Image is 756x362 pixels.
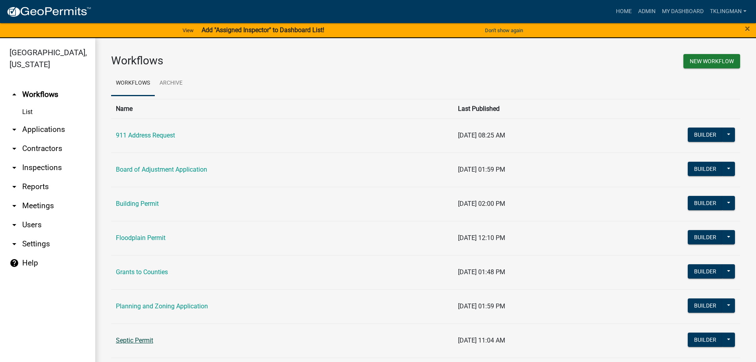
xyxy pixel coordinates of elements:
[458,132,505,139] span: [DATE] 08:25 AM
[116,268,168,276] a: Grants to Counties
[688,230,723,244] button: Builder
[635,4,659,19] a: Admin
[688,333,723,347] button: Builder
[202,26,324,34] strong: Add "Assigned Inspector" to Dashboard List!
[10,182,19,192] i: arrow_drop_down
[458,234,505,242] span: [DATE] 12:10 PM
[10,125,19,134] i: arrow_drop_down
[482,24,526,37] button: Don't show again
[111,99,453,118] th: Name
[10,201,19,211] i: arrow_drop_down
[745,24,750,33] button: Close
[10,258,19,268] i: help
[458,302,505,310] span: [DATE] 01:59 PM
[688,196,723,210] button: Builder
[116,200,159,207] a: Building Permit
[116,302,208,310] a: Planning and Zoning Application
[458,166,505,173] span: [DATE] 01:59 PM
[116,132,175,139] a: 911 Address Request
[688,162,723,176] button: Builder
[613,4,635,19] a: Home
[179,24,197,37] a: View
[458,268,505,276] span: [DATE] 01:48 PM
[111,54,420,68] h3: Workflows
[116,234,165,242] a: Floodplain Permit
[707,4,750,19] a: tklingman
[659,4,707,19] a: My Dashboard
[458,200,505,207] span: [DATE] 02:00 PM
[688,298,723,313] button: Builder
[116,337,153,344] a: Septic Permit
[10,144,19,153] i: arrow_drop_down
[10,163,19,172] i: arrow_drop_down
[688,264,723,279] button: Builder
[683,54,740,68] button: New Workflow
[10,239,19,249] i: arrow_drop_down
[10,90,19,99] i: arrow_drop_up
[458,337,505,344] span: [DATE] 11:04 AM
[688,128,723,142] button: Builder
[116,166,207,173] a: Board of Adjustment Application
[111,71,155,96] a: Workflows
[10,220,19,230] i: arrow_drop_down
[745,23,750,34] span: ×
[453,99,596,118] th: Last Published
[155,71,187,96] a: Archive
